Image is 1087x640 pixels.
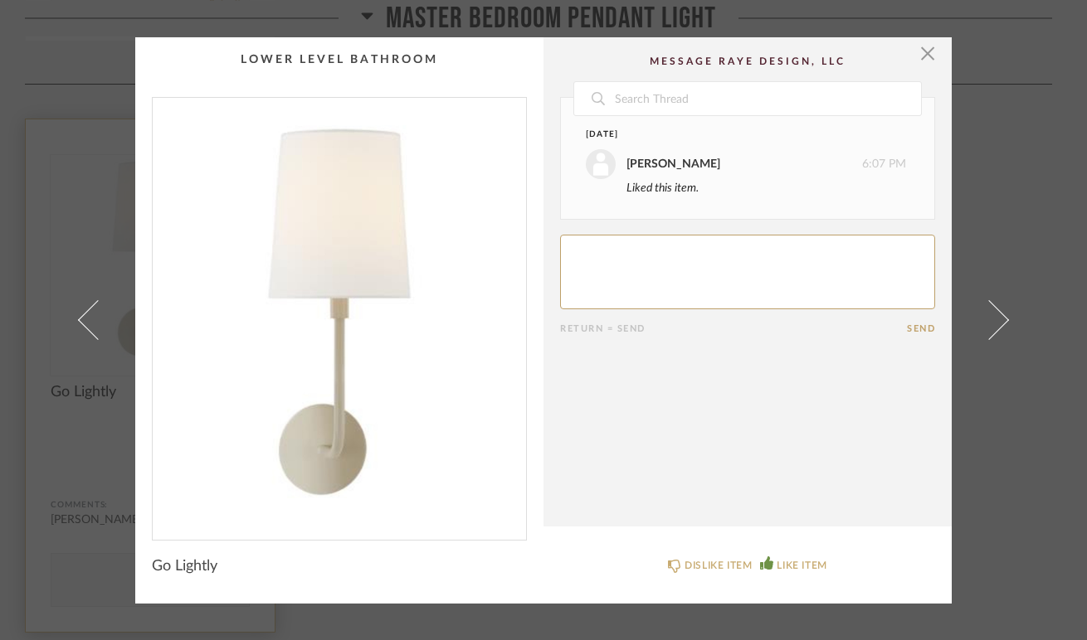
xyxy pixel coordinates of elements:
button: Send [907,323,935,334]
div: Return = Send [560,323,907,334]
div: 0 [153,98,526,526]
div: [DATE] [586,128,875,141]
div: Liked this item. [626,179,906,197]
div: [PERSON_NAME] [626,155,720,173]
div: DISLIKE ITEM [685,557,752,574]
input: Search Thread [613,82,921,115]
div: 6:07 PM [586,149,906,179]
img: c442d8fc-507d-4d66-bccd-60425861be12_1000x1000.jpg [153,98,526,526]
span: Go Lightly [152,557,217,575]
div: LIKE ITEM [777,557,826,574]
button: Close [911,37,944,70]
